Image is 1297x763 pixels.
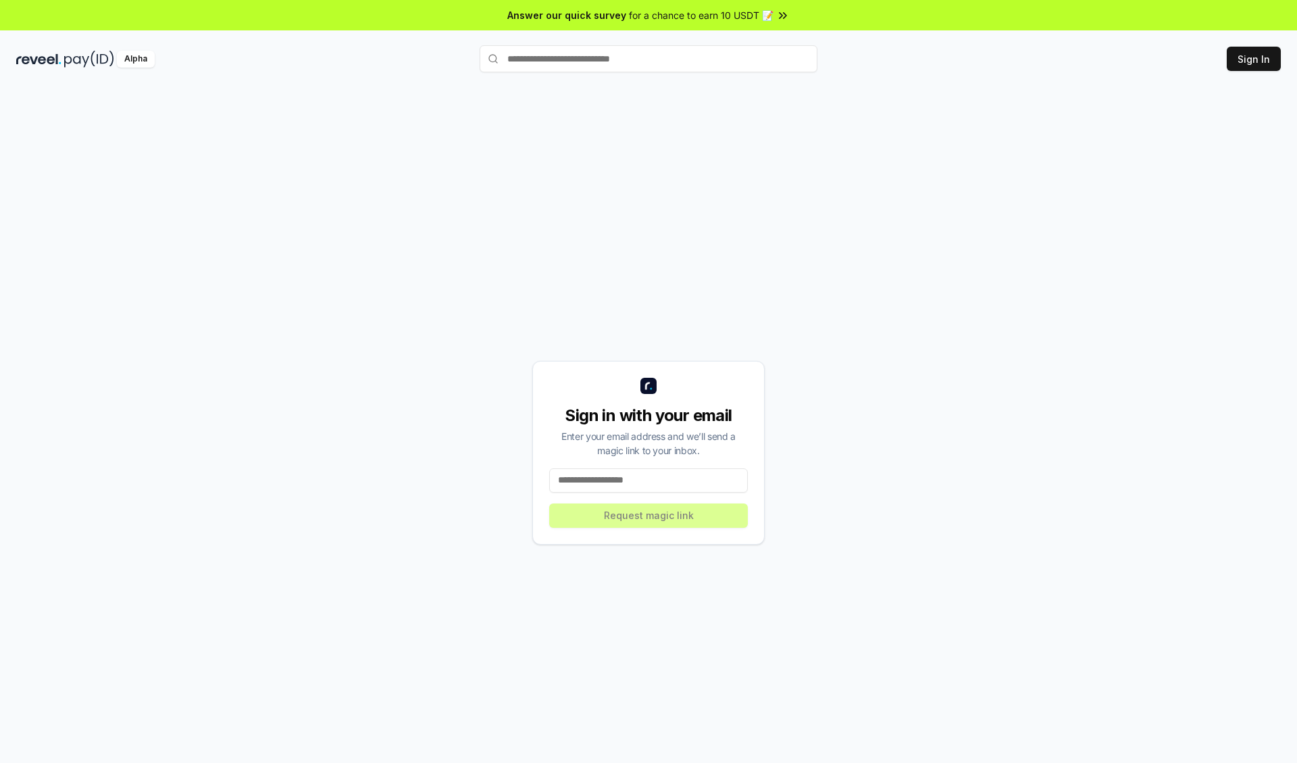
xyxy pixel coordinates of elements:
img: reveel_dark [16,51,61,68]
button: Sign In [1227,47,1281,71]
span: for a chance to earn 10 USDT 📝 [629,8,773,22]
div: Enter your email address and we’ll send a magic link to your inbox. [549,429,748,458]
img: pay_id [64,51,114,68]
div: Sign in with your email [549,405,748,426]
img: logo_small [640,378,657,394]
div: Alpha [117,51,155,68]
span: Answer our quick survey [507,8,626,22]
